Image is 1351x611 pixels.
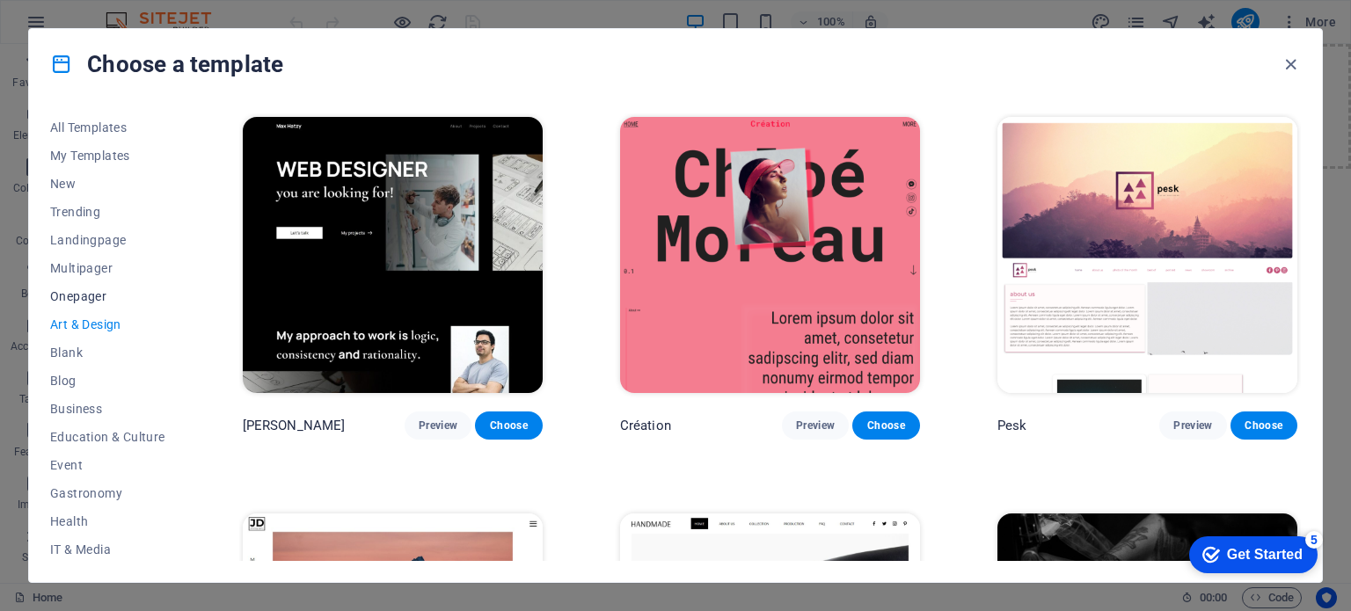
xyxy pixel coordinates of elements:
button: Preview [405,411,471,440]
span: Landingpage [50,233,165,247]
p: [PERSON_NAME] [243,417,346,434]
button: My Templates [50,142,165,170]
span: Onepager [50,289,165,303]
button: Blog [50,367,165,395]
button: All Templates [50,113,165,142]
span: Gastronomy [50,486,165,500]
button: Trending [50,198,165,226]
p: Création [620,417,671,434]
span: Art & Design [50,317,165,331]
button: Preview [782,411,849,440]
button: Gastronomy [50,479,165,507]
p: Pesk [997,417,1027,434]
button: Health [50,507,165,535]
span: Paste clipboard [639,76,736,101]
button: Choose [852,411,919,440]
span: Blank [50,346,165,360]
button: IT & Media [50,535,165,564]
span: Add elements [545,76,632,101]
span: Preview [1173,418,1212,433]
span: Health [50,514,165,528]
span: Education & Culture [50,430,165,444]
button: Choose [475,411,542,440]
div: Get Started [47,19,123,35]
button: Blank [50,338,165,367]
img: Max Hatzy [243,117,543,393]
span: My Templates [50,149,165,163]
span: New [50,177,165,191]
button: Education & Culture [50,423,165,451]
span: Event [50,458,165,472]
button: Landingpage [50,226,165,254]
span: Choose [1245,418,1283,433]
button: Onepager [50,282,165,310]
span: Preview [796,418,835,433]
div: 5 [126,4,143,21]
span: IT & Media [50,542,165,556]
button: Business [50,395,165,423]
button: Multipager [50,254,165,282]
img: Création [620,117,920,393]
span: Business [50,402,165,416]
span: Multipager [50,261,165,275]
span: All Templates [50,120,165,135]
button: Event [50,451,165,479]
button: Choose [1231,411,1297,440]
span: Choose [866,418,905,433]
span: Preview [419,418,457,433]
span: Choose [489,418,528,433]
button: Preview [1159,411,1226,440]
span: Trending [50,205,165,219]
h4: Choose a template [50,50,283,78]
img: Pesk [997,117,1297,393]
div: Get Started 5 items remaining, 0% complete [10,9,138,46]
button: Art & Design [50,310,165,338]
button: New [50,170,165,198]
span: Blog [50,374,165,388]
